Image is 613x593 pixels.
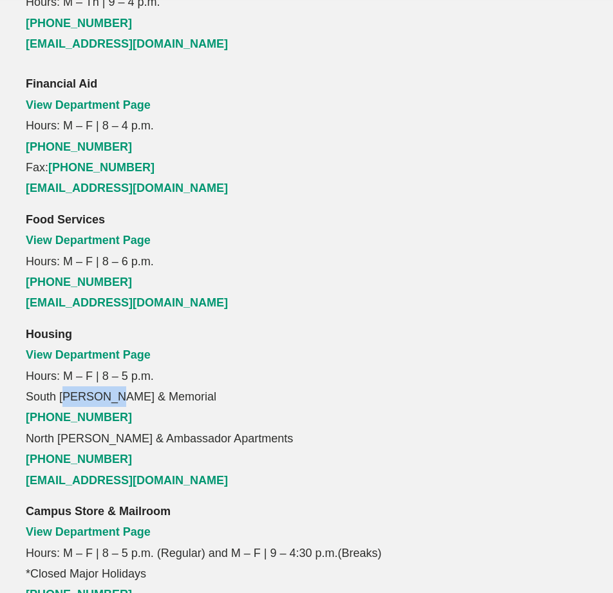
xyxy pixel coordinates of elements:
[26,348,151,361] a: View Department Page
[26,505,171,518] strong: Campus Store & Mailroom
[26,37,228,50] a: [EMAIL_ADDRESS][DOMAIN_NAME]
[26,296,228,309] a: [EMAIL_ADDRESS][DOMAIN_NAME]
[26,525,151,538] a: View Department Page
[26,474,228,487] a: [EMAIL_ADDRESS][DOMAIN_NAME]
[26,73,587,198] p: Hours: M – F | 8 – 4 p.m. Fax:
[26,453,132,466] a: [PHONE_NUMBER]
[26,140,132,153] a: [PHONE_NUMBER]
[48,161,155,174] a: [PHONE_NUMBER]
[26,411,132,424] a: [PHONE_NUMBER]
[26,234,151,247] a: View Department Page
[26,182,228,194] a: [EMAIL_ADDRESS][DOMAIN_NAME]
[26,328,72,341] strong: Housing
[26,324,587,491] p: Hours: M – F | 8 – 5 p.m. South [PERSON_NAME] & Memorial North [PERSON_NAME] & Ambassador Apartments
[26,276,132,288] a: [PHONE_NUMBER]
[26,17,132,30] a: [PHONE_NUMBER]
[26,99,151,111] a: View Department Page
[26,77,97,90] strong: Financial Aid
[26,213,105,226] strong: Food Services
[26,209,587,314] p: Hours: M – F | 8 – 6 p.m.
